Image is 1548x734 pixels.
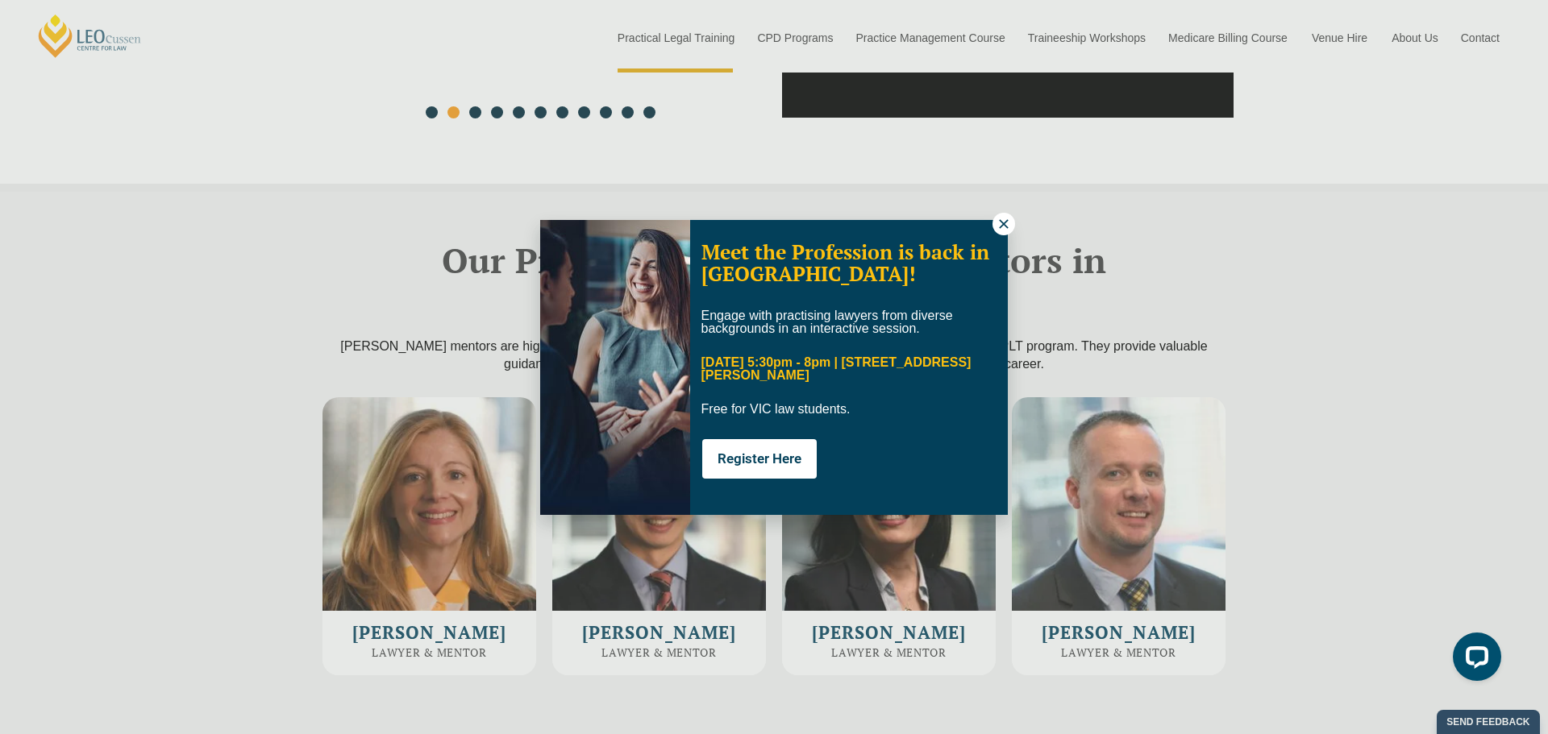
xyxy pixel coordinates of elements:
span: [DATE] 5:30pm - 8pm | [STREET_ADDRESS][PERSON_NAME] [701,355,972,382]
img: Soph-popup.JPG [540,220,690,515]
iframe: LiveChat chat widget [1440,626,1508,694]
span: Free for VIC law students. [701,402,851,416]
button: Register Here [702,439,817,479]
span: Meet the Profession is back in [GEOGRAPHIC_DATA]! [701,238,989,288]
span: Engage with practising lawyers from diverse backgrounds in an interactive session. [701,309,953,335]
button: Close [992,213,1015,235]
